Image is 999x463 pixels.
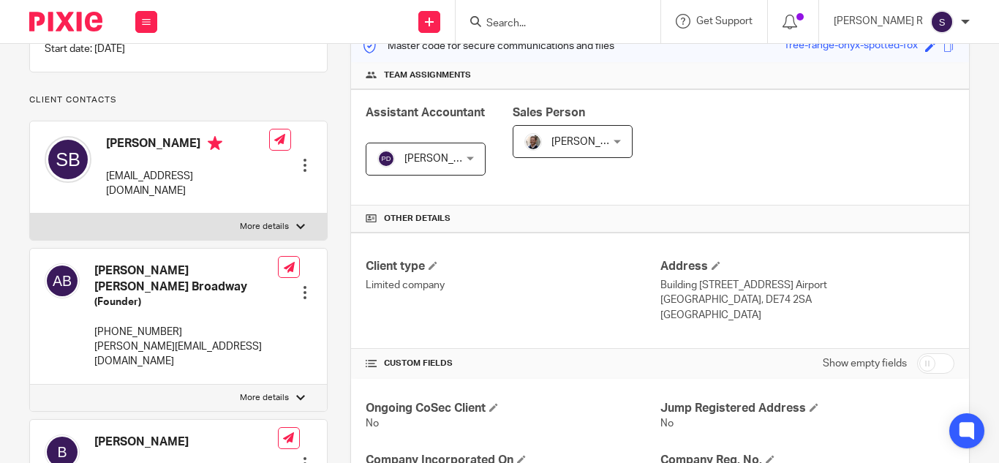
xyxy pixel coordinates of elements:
input: Search [485,18,617,31]
p: Master code for secure communications and files [362,39,614,53]
p: [GEOGRAPHIC_DATA], DE74 2SA [660,293,954,307]
span: Team assignments [384,69,471,81]
h4: Address [660,259,954,274]
p: [PHONE_NUMBER] [94,325,278,339]
img: svg%3E [377,150,395,167]
span: Get Support [696,16,753,26]
h5: (Founder) [94,295,278,309]
img: svg%3E [930,10,954,34]
span: Assistant Accountant [366,107,485,118]
p: Limited company [366,278,660,293]
h4: Jump Registered Address [660,401,954,416]
p: Client contacts [29,94,328,106]
p: [GEOGRAPHIC_DATA] [660,308,954,323]
h4: [PERSON_NAME] [94,434,278,450]
h4: Ongoing CoSec Client [366,401,660,416]
img: Pixie [29,12,102,31]
span: No [660,418,674,429]
p: More details [240,221,289,233]
h4: CUSTOM FIELDS [366,358,660,369]
p: More details [240,392,289,404]
img: svg%3E [45,263,80,298]
i: Primary [208,136,222,151]
span: [PERSON_NAME] [404,154,485,164]
img: Matt%20Circle.png [524,133,542,151]
h4: [PERSON_NAME] [106,136,269,154]
span: Sales Person [513,107,585,118]
img: svg%3E [45,136,91,183]
span: Other details [384,213,451,225]
p: [PERSON_NAME][EMAIL_ADDRESS][DOMAIN_NAME] [94,339,278,369]
h4: Client type [366,259,660,274]
div: free-range-onyx-spotted-fox [785,38,918,55]
h4: [PERSON_NAME] [PERSON_NAME] Broadway [94,263,278,295]
p: Building [STREET_ADDRESS] Airport [660,278,954,293]
span: No [366,418,379,429]
p: [EMAIL_ADDRESS][DOMAIN_NAME] [106,169,269,199]
span: [PERSON_NAME] [551,137,632,147]
label: Show empty fields [823,356,907,371]
p: [PERSON_NAME] R [834,14,923,29]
